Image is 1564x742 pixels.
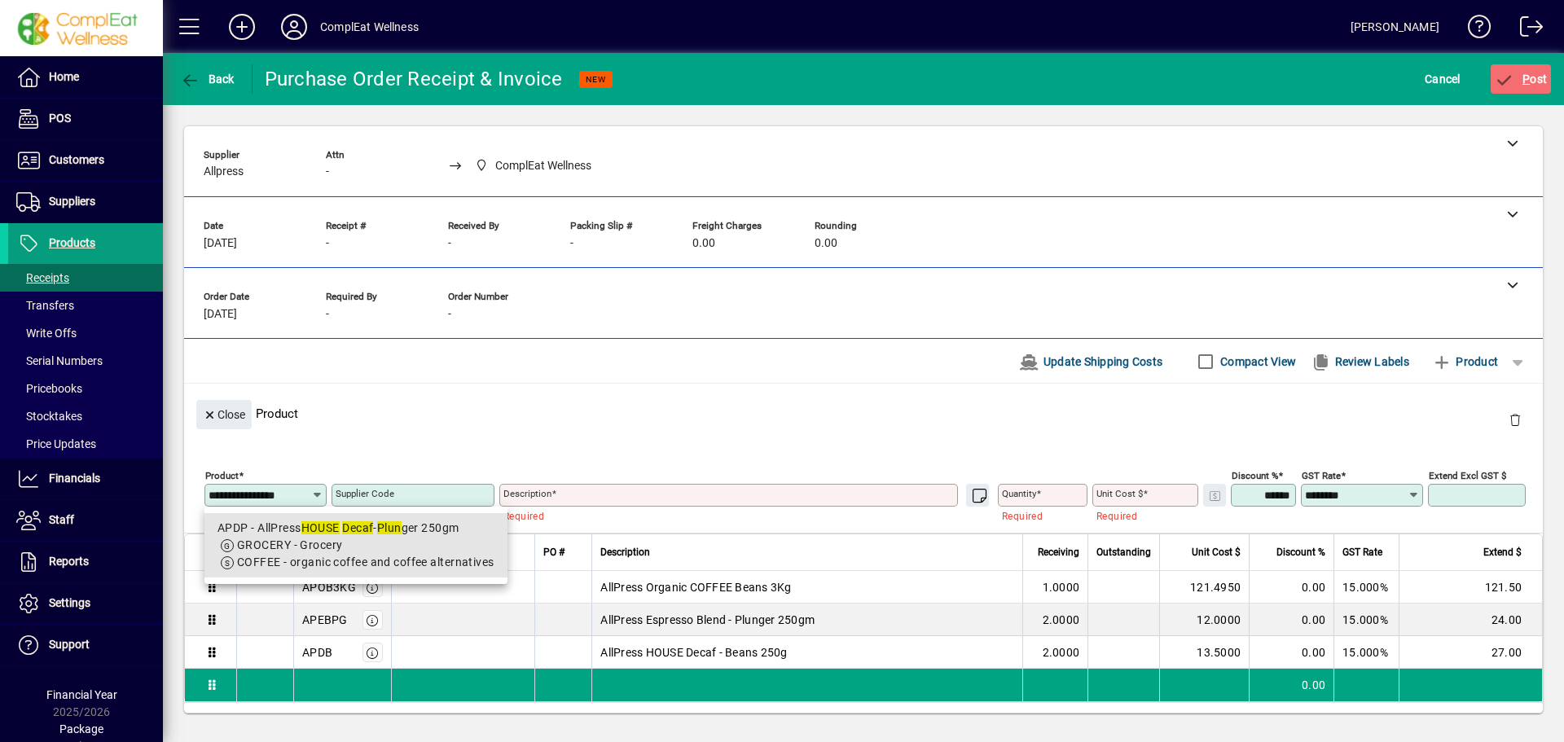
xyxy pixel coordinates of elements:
[1425,66,1461,92] span: Cancel
[8,459,163,499] a: Financials
[377,521,402,534] em: Plun
[49,555,89,568] span: Reports
[8,500,163,541] a: Staff
[1456,3,1492,56] a: Knowledge Base
[302,579,356,595] div: APOB3KG
[543,543,565,561] span: PO #
[1333,636,1399,669] td: 15.000%
[1190,579,1241,595] span: 121.4950
[1249,604,1333,636] td: 0.00
[503,488,551,499] mat-label: Description
[1002,488,1036,499] mat-label: Quantity
[8,625,163,665] a: Support
[8,402,163,430] a: Stocktakes
[591,604,1022,636] td: AllPress Espresso Blend - Plunger 250gm
[8,347,163,375] a: Serial Numbers
[1508,3,1544,56] a: Logout
[1399,571,1542,604] td: 121.50
[1096,543,1151,561] span: Outstanding
[1311,349,1409,375] span: Review Labels
[1019,349,1162,375] span: Update Shipping Costs
[16,382,82,395] span: Pricebooks
[495,157,591,174] span: ComplEat Wellness
[16,437,96,450] span: Price Updates
[203,402,245,428] span: Close
[448,237,451,250] span: -
[302,644,332,661] div: APDB
[46,688,117,701] span: Financial Year
[49,112,71,125] span: POS
[8,542,163,582] a: Reports
[8,430,163,458] a: Price Updates
[1491,64,1552,94] button: Post
[237,538,342,551] span: GROCERY - Grocery
[1351,14,1439,40] div: [PERSON_NAME]
[16,354,103,367] span: Serial Numbers
[1483,543,1522,561] span: Extend $
[1496,400,1535,439] button: Delete
[586,74,606,85] span: NEW
[1249,636,1333,669] td: 0.00
[1302,470,1341,481] mat-label: GST rate
[49,638,90,651] span: Support
[184,384,1543,443] div: Product
[1043,644,1080,661] span: 2.0000
[8,140,163,181] a: Customers
[1429,470,1506,481] mat-label: Extend excl GST $
[204,237,237,250] span: [DATE]
[1217,353,1296,370] label: Compact View
[1249,571,1333,604] td: 0.00
[268,12,320,42] button: Profile
[1399,636,1542,669] td: 27.00
[1333,604,1399,636] td: 15.000%
[1197,612,1241,628] span: 12.0000
[49,236,95,249] span: Products
[342,521,373,534] em: Decaf
[1038,543,1079,561] span: Receiving
[216,12,268,42] button: Add
[1096,507,1185,524] mat-error: Required
[8,583,163,624] a: Settings
[49,513,74,526] span: Staff
[1002,507,1074,524] mat-error: Required
[204,165,244,178] span: Allpress
[49,70,79,83] span: Home
[1096,488,1143,499] mat-label: Unit Cost $
[1192,543,1241,561] span: Unit Cost $
[16,299,74,312] span: Transfers
[326,308,329,321] span: -
[59,722,103,735] span: Package
[265,66,563,92] div: Purchase Order Receipt & Invoice
[320,14,419,40] div: ComplEat Wellness
[8,319,163,347] a: Write Offs
[591,571,1022,604] td: AllPress Organic COFFEE Beans 3Kg
[8,57,163,98] a: Home
[49,153,104,166] span: Customers
[326,165,329,178] span: -
[471,156,599,176] span: ComplEat Wellness
[217,520,494,537] div: APDP - AllPress - ger 250gm
[1043,612,1080,628] span: 2.0000
[8,292,163,319] a: Transfers
[503,507,980,524] mat-error: Required
[8,99,163,139] a: POS
[8,182,163,222] a: Suppliers
[16,327,77,340] span: Write Offs
[326,237,329,250] span: -
[570,237,573,250] span: -
[1232,470,1278,481] mat-label: Discount %
[1197,644,1241,661] span: 13.5000
[180,72,235,86] span: Back
[1399,604,1542,636] td: 24.00
[16,271,69,284] span: Receipts
[163,64,253,94] app-page-header-button: Back
[176,64,239,94] button: Back
[302,612,348,628] div: APEBPG
[1043,579,1080,595] span: 1.0000
[192,406,256,421] app-page-header-button: Close
[1249,669,1333,701] td: 0.00
[49,472,100,485] span: Financials
[49,596,90,609] span: Settings
[815,237,837,250] span: 0.00
[591,636,1022,669] td: AllPress HOUSE Decaf - Beans 250g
